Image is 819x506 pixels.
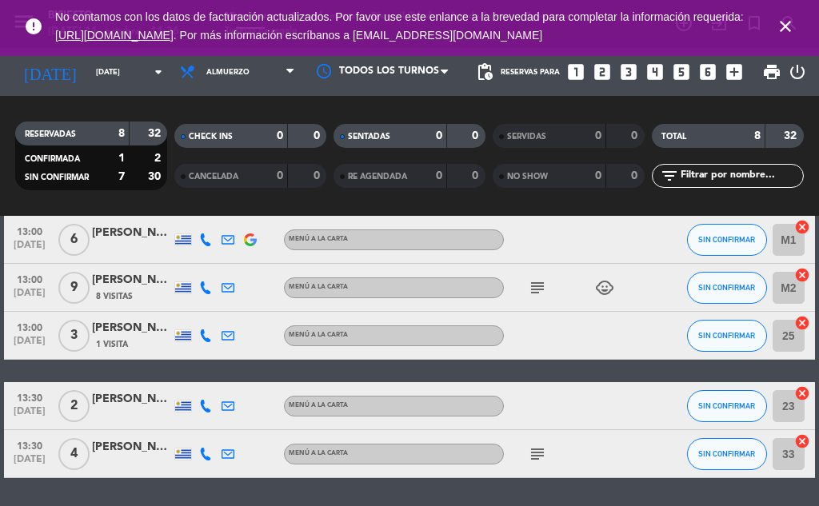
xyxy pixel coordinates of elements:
span: [DATE] [10,406,50,424]
strong: 7 [118,171,125,182]
span: [DATE] [10,336,50,354]
input: Filtrar por nombre... [679,167,803,185]
span: CONFIRMADA [25,155,80,163]
span: [DATE] [10,288,50,306]
i: looks_6 [697,62,718,82]
i: cancel [794,433,810,449]
span: NO SHOW [507,173,548,181]
strong: 8 [754,130,761,141]
strong: 0 [314,130,323,141]
i: arrow_drop_down [149,62,168,82]
span: MENÚ A LA CARTA [289,450,348,456]
i: filter_list [660,166,679,185]
i: cancel [794,315,810,331]
span: 8 Visitas [96,290,133,303]
span: [DATE] [10,240,50,258]
i: cancel [794,267,810,283]
strong: 0 [314,170,323,181]
strong: 30 [148,171,164,182]
div: [PERSON_NAME] [92,319,172,337]
span: 13:00 [10,269,50,288]
span: 9 [58,272,90,304]
span: RESERVADAS [25,130,76,138]
i: looks_4 [645,62,665,82]
div: [PERSON_NAME] [92,438,172,456]
strong: 0 [595,170,601,181]
button: SIN CONFIRMAR [687,390,767,422]
span: RE AGENDADA [348,173,407,181]
strong: 0 [472,130,481,141]
span: MENÚ A LA CARTA [289,236,348,242]
span: pending_actions [475,62,494,82]
strong: 0 [436,170,442,181]
span: SIN CONFIRMAR [698,401,755,410]
span: 13:00 [10,221,50,240]
strong: 0 [595,130,601,141]
i: looks_two [592,62,613,82]
i: cancel [794,219,810,235]
i: looks_one [565,62,586,82]
strong: 32 [148,128,164,139]
div: LOG OUT [788,48,807,96]
span: TOTAL [661,133,686,141]
i: power_settings_new [788,62,807,82]
i: close [776,17,795,36]
a: [URL][DOMAIN_NAME] [55,29,174,42]
div: [PERSON_NAME] [92,224,172,242]
i: [DATE] [12,56,88,88]
span: 13:00 [10,317,50,336]
span: SIN CONFIRMAR [698,235,755,244]
button: SIN CONFIRMAR [687,272,767,304]
span: 13:30 [10,436,50,454]
button: SIN CONFIRMAR [687,224,767,256]
span: SERVIDAS [507,133,546,141]
span: MENÚ A LA CARTA [289,284,348,290]
strong: 2 [154,153,164,164]
span: 3 [58,320,90,352]
div: [PERSON_NAME] [92,390,172,408]
button: SIN CONFIRMAR [687,438,767,470]
i: subject [528,278,547,297]
strong: 0 [631,170,641,181]
a: . Por más información escríbanos a [EMAIL_ADDRESS][DOMAIN_NAME] [174,29,542,42]
span: 2 [58,390,90,422]
i: looks_5 [671,62,692,82]
span: print [762,62,781,82]
span: [DATE] [10,454,50,472]
span: Almuerzo [206,68,250,77]
strong: 0 [436,130,442,141]
span: 6 [58,224,90,256]
strong: 32 [784,130,800,141]
span: MENÚ A LA CARTA [289,402,348,408]
i: child_care [595,278,614,297]
span: CANCELADA [189,173,238,181]
span: CHECK INS [189,133,233,141]
i: subject [528,444,547,464]
span: SIN CONFIRMAR [698,331,755,340]
span: MENÚ A LA CARTA [289,332,348,338]
button: SIN CONFIRMAR [687,320,767,352]
strong: 0 [277,130,283,141]
span: 4 [58,438,90,470]
span: Reservas para [501,68,560,77]
strong: 0 [277,170,283,181]
div: [PERSON_NAME] [92,271,172,289]
img: google-logo.png [244,233,257,246]
i: cancel [794,385,810,401]
i: add_box [724,62,745,82]
span: SIN CONFIRMAR [698,283,755,292]
span: 13:30 [10,388,50,406]
i: error [24,17,43,36]
strong: 0 [472,170,481,181]
strong: 1 [118,153,125,164]
span: SENTADAS [348,133,390,141]
span: 1 Visita [96,338,128,351]
span: No contamos con los datos de facturación actualizados. Por favor use este enlance a la brevedad p... [55,10,744,42]
span: SIN CONFIRMAR [698,449,755,458]
strong: 0 [631,130,641,141]
strong: 8 [118,128,125,139]
i: looks_3 [618,62,639,82]
span: SIN CONFIRMAR [25,173,89,181]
